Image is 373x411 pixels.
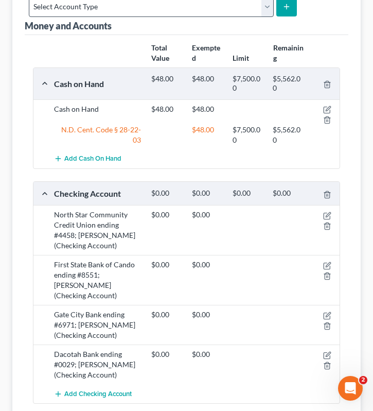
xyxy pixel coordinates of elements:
[49,260,146,301] div: First State Bank of Cando ending #8551; [PERSON_NAME] (Checking Account)
[227,189,268,198] div: $0.00
[25,20,112,32] div: Money and Accounts
[359,376,367,384] span: 2
[146,74,187,93] div: $48.00
[146,260,187,270] div: $0.00
[187,349,227,359] div: $0.00
[273,43,304,62] strong: Remaining
[187,125,227,145] div: $48.00
[151,43,169,62] strong: Total Value
[187,310,227,320] div: $0.00
[49,210,146,251] div: North Star Community Credit Union ending #4458; [PERSON_NAME] (Checking Account)
[227,125,268,145] div: $7,500.00
[187,210,227,220] div: $0.00
[49,125,146,145] div: N.D. Cent. Code § 28-22-03
[49,188,146,199] div: Checking Account
[233,54,249,62] strong: Limit
[49,78,146,89] div: Cash on Hand
[338,376,363,401] iframe: Intercom live chat
[146,104,187,114] div: $48.00
[64,390,132,398] span: Add Checking Account
[146,189,187,198] div: $0.00
[146,210,187,220] div: $0.00
[227,74,268,93] div: $7,500.00
[146,349,187,359] div: $0.00
[49,310,146,340] div: Gate City Bank ending #6971; [PERSON_NAME] (Checking Account)
[187,74,227,93] div: $48.00
[268,74,308,93] div: $5,562.00
[54,384,132,403] button: Add Checking Account
[268,189,308,198] div: $0.00
[268,125,308,145] div: $5,562.00
[187,104,227,114] div: $48.00
[146,310,187,320] div: $0.00
[54,149,121,168] button: Add Cash on Hand
[187,260,227,270] div: $0.00
[49,104,146,125] div: Cash on Hand
[49,349,146,380] div: Dacotah Bank ending #0029; [PERSON_NAME] (Checking Account)
[187,189,227,198] div: $0.00
[64,155,121,163] span: Add Cash on Hand
[192,43,220,62] strong: Exempted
